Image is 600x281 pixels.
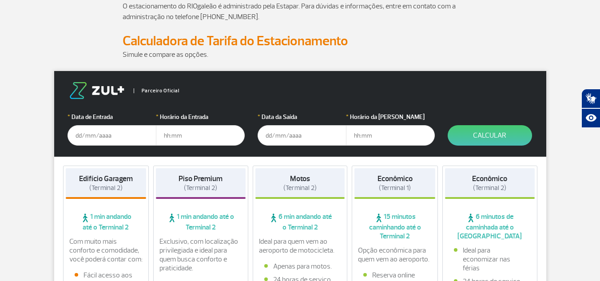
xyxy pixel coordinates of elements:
span: 15 minutos caminhando até o Terminal 2 [354,212,435,241]
span: 6 min andando até o Terminal 2 [255,212,345,232]
input: dd/mm/aaaa [68,125,156,146]
button: Abrir tradutor de língua de sinais. [581,89,600,108]
img: logo-zul.png [68,82,126,99]
strong: Motos [290,174,310,183]
span: 1 min andando até o Terminal 2 [66,212,147,232]
li: Apenas para motos. [264,262,336,271]
strong: Piso Premium [179,174,223,183]
p: Com muito mais conforto e comodidade, você poderá contar com: [69,237,143,264]
h2: Calculadora de Tarifa do Estacionamento [123,33,478,49]
li: Ideal para economizar nas férias [454,246,526,273]
label: Horário da [PERSON_NAME] [346,112,435,122]
p: Opção econômica para quem vem ao aeroporto. [358,246,432,264]
div: Plugin de acessibilidade da Hand Talk. [581,89,600,128]
input: hh:mm [156,125,245,146]
strong: Econômico [377,174,413,183]
label: Data da Saída [258,112,346,122]
span: (Terminal 2) [184,184,217,192]
span: (Terminal 2) [473,184,506,192]
span: 1 min andando até o Terminal 2 [156,212,246,232]
input: dd/mm/aaaa [258,125,346,146]
p: Ideal para quem vem ao aeroporto de motocicleta. [259,237,342,255]
li: Reserva online [363,271,426,280]
span: Parceiro Oficial [134,88,179,93]
span: (Terminal 1) [379,184,411,192]
button: Calcular [448,125,532,146]
span: (Terminal 2) [283,184,317,192]
label: Horário da Entrada [156,112,245,122]
strong: Edifício Garagem [79,174,133,183]
input: hh:mm [346,125,435,146]
p: O estacionamento do RIOgaleão é administrado pela Estapar. Para dúvidas e informações, entre em c... [123,1,478,22]
span: (Terminal 2) [89,184,123,192]
strong: Econômico [472,174,507,183]
button: Abrir recursos assistivos. [581,108,600,128]
label: Data de Entrada [68,112,156,122]
p: Exclusivo, com localização privilegiada e ideal para quem busca conforto e praticidade. [159,237,242,273]
span: 6 minutos de caminhada até o [GEOGRAPHIC_DATA] [445,212,535,241]
p: Simule e compare as opções. [123,49,478,60]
